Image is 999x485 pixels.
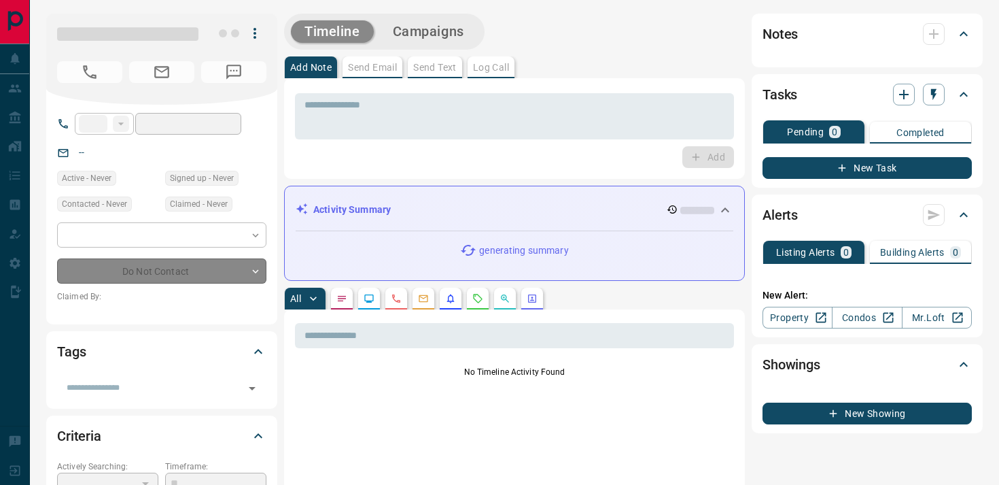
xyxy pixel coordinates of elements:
[57,425,101,447] h2: Criteria
[832,307,902,329] a: Condos
[832,127,837,137] p: 0
[763,84,797,105] h2: Tasks
[896,128,945,137] p: Completed
[953,248,958,257] p: 0
[763,157,972,179] button: New Task
[57,341,86,363] h2: Tags
[62,171,111,185] span: Active - Never
[129,61,194,83] span: No Email
[201,61,266,83] span: No Number
[243,379,262,398] button: Open
[763,23,798,45] h2: Notes
[763,18,972,50] div: Notes
[165,461,266,473] p: Timeframe:
[843,248,849,257] p: 0
[763,288,972,303] p: New Alert:
[57,461,158,473] p: Actively Searching:
[763,354,820,375] h2: Showings
[763,307,832,329] a: Property
[57,335,266,368] div: Tags
[57,258,266,284] div: Do Not Contact
[57,61,122,83] span: No Number
[62,197,127,211] span: Contacted - Never
[445,293,456,304] svg: Listing Alerts
[57,420,266,452] div: Criteria
[479,244,568,258] p: generating summary
[787,127,824,137] p: Pending
[902,307,972,329] a: Mr.Loft
[763,348,972,381] div: Showings
[295,366,734,378] p: No Timeline Activity Found
[379,20,478,43] button: Campaigns
[313,203,391,217] p: Activity Summary
[500,293,510,304] svg: Opportunities
[336,293,347,304] svg: Notes
[527,293,538,304] svg: Agent Actions
[391,293,402,304] svg: Calls
[170,171,234,185] span: Signed up - Never
[290,63,332,72] p: Add Note
[57,290,266,303] p: Claimed By:
[763,204,798,226] h2: Alerts
[472,293,483,304] svg: Requests
[79,147,84,158] a: --
[763,403,972,424] button: New Showing
[290,294,301,303] p: All
[364,293,374,304] svg: Lead Browsing Activity
[418,293,429,304] svg: Emails
[763,199,972,231] div: Alerts
[776,248,835,257] p: Listing Alerts
[170,197,228,211] span: Claimed - Never
[296,197,733,222] div: Activity Summary
[880,248,945,257] p: Building Alerts
[763,78,972,111] div: Tasks
[291,20,374,43] button: Timeline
